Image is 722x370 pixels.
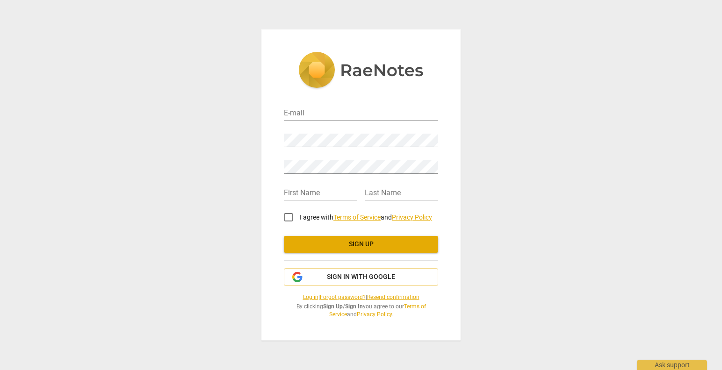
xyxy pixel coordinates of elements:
[284,236,438,253] button: Sign up
[367,294,419,300] a: Resend confirmation
[303,294,318,300] a: Log in
[345,303,363,310] b: Sign In
[320,294,366,300] a: Forgot password?
[300,213,432,221] span: I agree with and
[637,360,707,370] div: Ask support
[291,240,431,249] span: Sign up
[284,303,438,318] span: By clicking / you agree to our and .
[392,213,432,221] a: Privacy Policy
[327,272,395,282] span: Sign in with Google
[284,268,438,286] button: Sign in with Google
[323,303,343,310] b: Sign Up
[298,52,424,90] img: 5ac2273c67554f335776073100b6d88f.svg
[329,303,426,318] a: Terms of Service
[284,293,438,301] span: | |
[357,311,392,318] a: Privacy Policy
[333,213,381,221] a: Terms of Service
